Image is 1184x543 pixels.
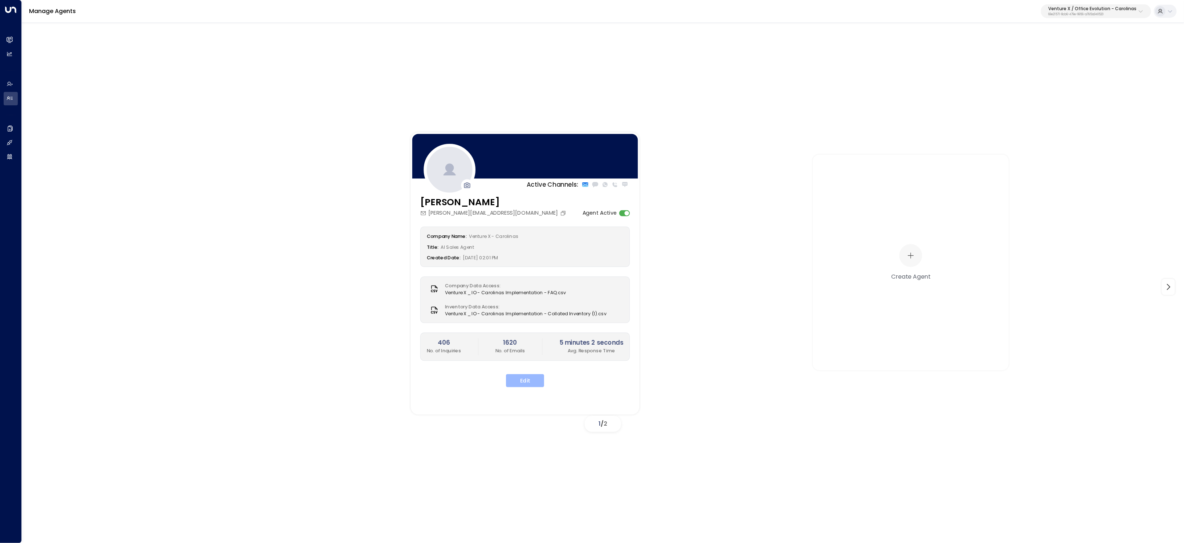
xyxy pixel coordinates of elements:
[427,339,461,348] h2: 406
[445,289,566,296] span: Venture X _ IO - Carolinas Implementation - FAQ.csv
[527,180,579,189] p: Active Channels:
[427,244,439,250] label: Title:
[420,209,568,217] div: [PERSON_NAME][EMAIL_ADDRESS][DOMAIN_NAME]
[583,209,617,217] label: Agent Active
[445,282,562,289] label: Company Data Access:
[585,416,621,432] div: /
[1048,13,1136,16] p: 69e21571-8cb6-479e-9956-a76f3a040520
[427,233,467,240] label: Company Name:
[495,348,525,354] p: No. of Emails
[559,339,623,348] h2: 5 minutes 2 seconds
[495,339,525,348] h2: 1620
[29,7,76,15] a: Manage Agents
[1048,7,1136,11] p: Venture X / Office Evolution - Carolinas
[441,244,474,250] span: AI Sales Agent
[506,374,544,387] button: Edit
[599,420,601,428] span: 1
[604,420,607,428] span: 2
[463,255,498,261] span: [DATE] 02:01 PM
[1041,4,1151,18] button: Venture X / Office Evolution - Carolinas69e21571-8cb6-479e-9956-a76f3a040520
[427,255,461,261] label: Created Date:
[420,195,568,209] h3: [PERSON_NAME]
[559,348,623,354] p: Avg. Response Time
[445,304,603,311] label: Inventory Data Access:
[427,348,461,354] p: No. of Inquiries
[891,272,930,281] div: Create Agent
[469,233,519,240] span: Venture X - Carolinas
[445,311,607,317] span: Venture X _ IO - Carolinas Implementation - Collated Inventory (1).csv
[560,210,568,216] button: Copy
